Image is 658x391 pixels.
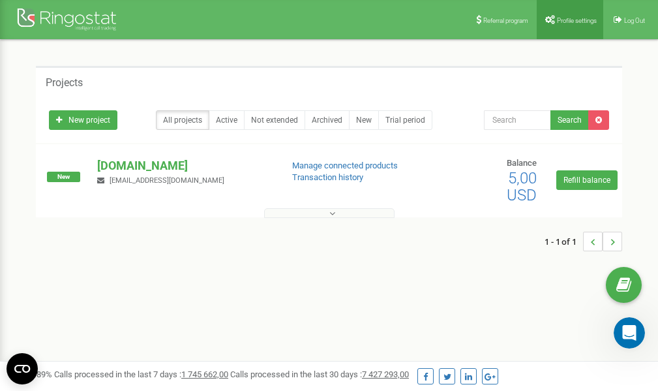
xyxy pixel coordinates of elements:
span: 5,00 USD [507,169,537,204]
a: New project [49,110,117,130]
span: New [47,172,80,182]
input: Search [484,110,551,130]
a: Transaction history [292,172,363,182]
nav: ... [545,219,622,264]
a: Active [209,110,245,130]
a: New [349,110,379,130]
a: Refill balance [556,170,618,190]
span: Log Out [624,17,645,24]
span: Calls processed in the last 7 days : [54,369,228,379]
a: Trial period [378,110,432,130]
span: Balance [507,158,537,168]
span: Profile settings [557,17,597,24]
a: Archived [305,110,350,130]
a: Manage connected products [292,161,398,170]
button: Open CMP widget [7,353,38,384]
u: 1 745 662,00 [181,369,228,379]
span: Calls processed in the last 30 days : [230,369,409,379]
span: Referral program [483,17,528,24]
button: Search [550,110,589,130]
iframe: Intercom live chat [614,317,645,349]
a: All projects [156,110,209,130]
span: 1 - 1 of 1 [545,232,583,251]
h5: Projects [46,77,83,89]
span: [EMAIL_ADDRESS][DOMAIN_NAME] [110,176,224,185]
u: 7 427 293,00 [362,369,409,379]
p: [DOMAIN_NAME] [97,157,271,174]
a: Not extended [244,110,305,130]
